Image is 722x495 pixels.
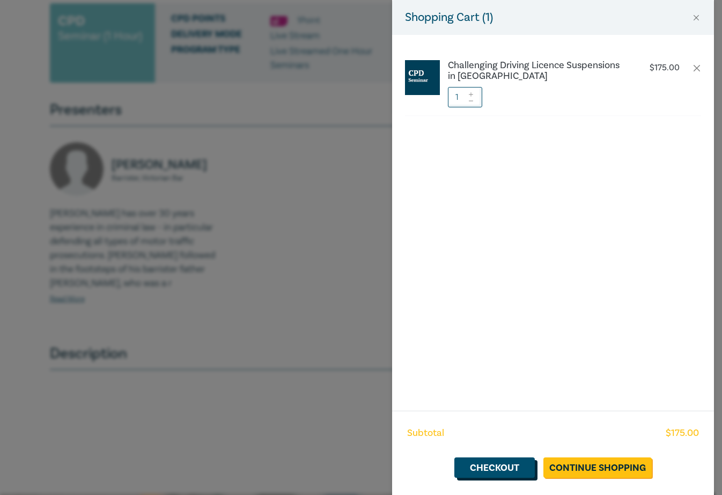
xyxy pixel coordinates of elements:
a: Continue Shopping [543,457,652,478]
p: $ 175.00 [650,63,680,73]
button: Close [691,13,701,23]
h5: Shopping Cart ( 1 ) [405,9,493,26]
span: $ 175.00 [666,426,699,440]
span: Subtotal [407,426,444,440]
input: 1 [448,87,482,107]
a: Checkout [454,457,535,478]
a: Challenging Driving Licence Suspensions in [GEOGRAPHIC_DATA] [448,60,626,82]
img: CPD%20Seminar.jpg [405,60,440,95]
